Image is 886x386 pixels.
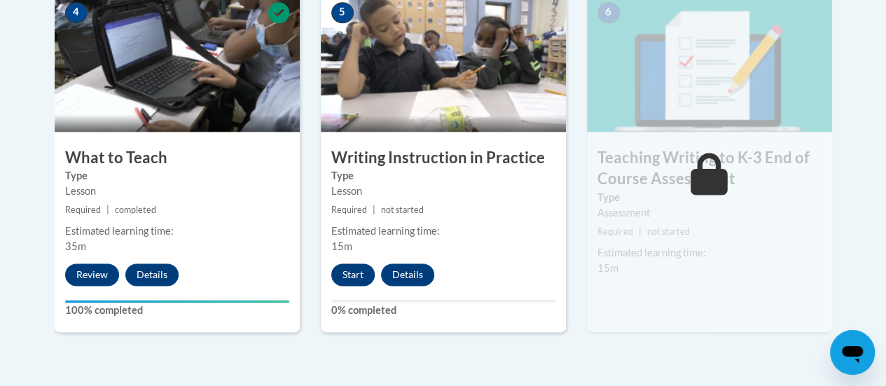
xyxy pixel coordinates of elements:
span: 5 [331,2,354,23]
span: Required [65,205,101,215]
label: 0% completed [331,303,555,318]
span: Required [597,226,633,237]
div: Your progress [65,300,289,303]
button: Review [65,263,119,286]
div: Assessment [597,205,822,221]
label: Type [597,190,822,205]
div: Lesson [65,184,289,199]
span: not started [647,226,690,237]
h3: What to Teach [55,147,300,169]
label: Type [331,168,555,184]
iframe: Button to launch messaging window [830,330,875,375]
label: Type [65,168,289,184]
h3: Writing Instruction in Practice [321,147,566,169]
span: 15m [597,262,618,274]
span: not started [381,205,424,215]
span: 6 [597,2,620,23]
span: Required [331,205,367,215]
span: | [373,205,375,215]
button: Details [381,263,434,286]
h3: Teaching Writing to K-3 End of Course Assessment [587,147,832,191]
span: 4 [65,2,88,23]
label: 100% completed [65,303,289,318]
span: | [639,226,642,237]
button: Start [331,263,375,286]
span: completed [115,205,156,215]
span: | [106,205,109,215]
div: Lesson [331,184,555,199]
div: Estimated learning time: [65,223,289,239]
span: 35m [65,240,86,252]
div: Estimated learning time: [597,245,822,261]
div: Estimated learning time: [331,223,555,239]
span: 15m [331,240,352,252]
button: Details [125,263,179,286]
